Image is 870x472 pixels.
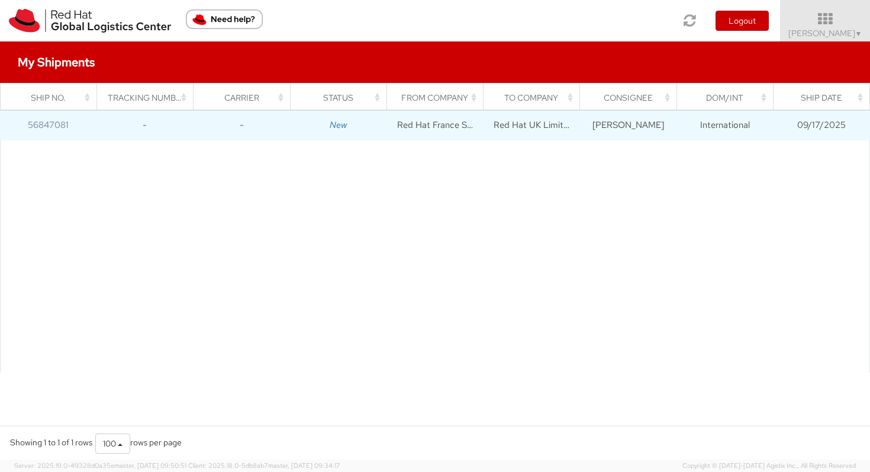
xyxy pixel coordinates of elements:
img: rh-logistics-00dfa346123c4ec078e1.svg [9,9,171,33]
td: Red Hat France SARL [386,111,483,140]
div: Carrier [204,92,286,104]
span: Showing 1 to 1 of 1 rows [10,437,92,448]
td: Red Hat UK Limited [484,111,580,140]
div: Tracking Number [108,92,190,104]
div: Status [301,92,383,104]
div: From Company [397,92,479,104]
td: 09/17/2025 [774,111,870,140]
div: Consignee [591,92,673,104]
td: International [676,111,773,140]
div: To Company [494,92,576,104]
span: master, [DATE] 09:34:17 [268,461,340,470]
h4: My Shipments [18,56,95,69]
div: Ship Date [784,92,866,104]
span: [PERSON_NAME] [788,28,862,38]
div: rows per page [95,434,182,454]
td: - [194,111,290,140]
span: 100 [103,438,116,449]
i: New [330,119,347,131]
div: Ship No. [11,92,94,104]
button: Logout [716,11,769,31]
td: [PERSON_NAME] [580,111,676,140]
span: master, [DATE] 09:50:51 [114,461,186,470]
button: Need help? [186,9,263,29]
td: - [96,111,193,140]
span: Client: 2025.18.0-5db8ab7 [188,461,340,470]
span: Copyright © [DATE]-[DATE] Agistix Inc., All Rights Reserved [682,461,856,471]
button: 100 [95,434,130,454]
span: Server: 2025.19.0-49328d0a35e [14,461,186,470]
span: ▼ [855,29,862,38]
a: 56847081 [28,119,69,131]
div: Dom/Int [687,92,769,104]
